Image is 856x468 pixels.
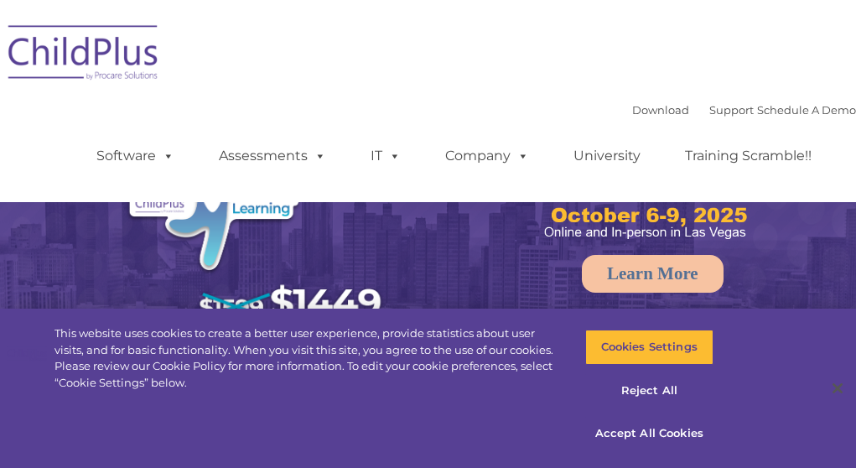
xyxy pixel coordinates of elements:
a: Company [428,139,546,173]
a: Software [80,139,191,173]
div: This website uses cookies to create a better user experience, provide statistics about user visit... [54,325,559,391]
a: Training Scramble!! [668,139,828,173]
font: | [632,103,856,117]
a: University [557,139,657,173]
button: Cookies Settings [585,330,713,365]
a: Support [709,103,754,117]
a: Schedule A Demo [757,103,856,117]
a: Assessments [202,139,343,173]
button: Reject All [585,373,713,408]
a: IT [354,139,418,173]
a: Download [632,103,689,117]
button: Accept All Cookies [585,416,713,451]
button: Close [819,370,856,407]
a: Learn More [582,255,724,293]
